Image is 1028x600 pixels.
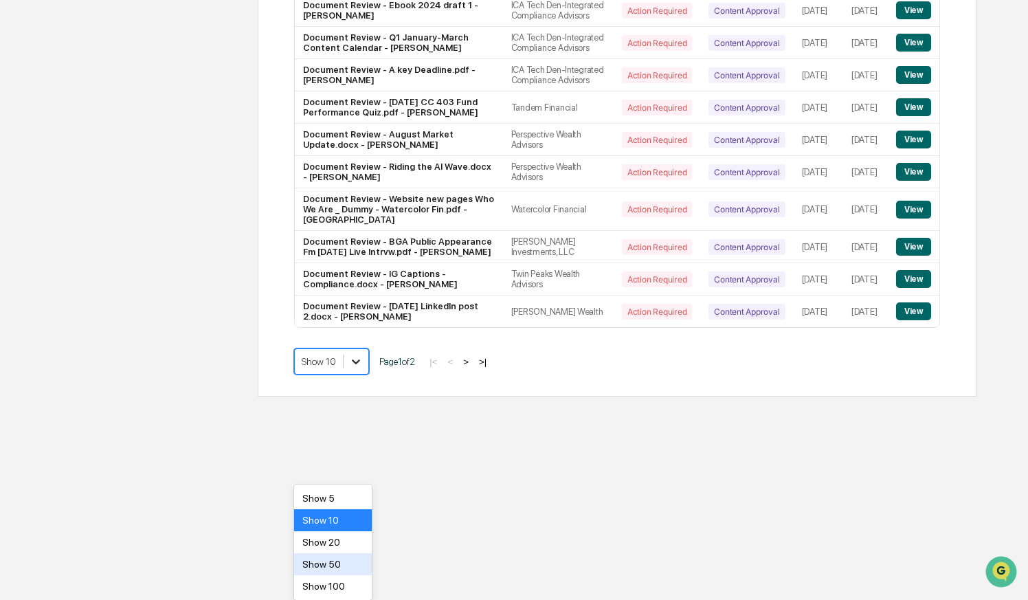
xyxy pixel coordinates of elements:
[896,201,931,219] button: View
[443,356,457,368] button: <
[8,194,92,219] a: 🔎Data Lookup
[896,1,931,19] button: View
[622,271,692,287] div: Action Required
[843,263,888,296] td: [DATE]
[794,296,843,327] td: [DATE]
[708,201,785,217] div: Content Approval
[294,509,372,531] div: Show 10
[475,356,491,368] button: >|
[794,59,843,91] td: [DATE]
[843,296,888,327] td: [DATE]
[295,91,502,124] td: Document Review - [DATE] CC 403 Fund Performance Quiz.pdf - [PERSON_NAME]
[843,59,888,91] td: [DATE]
[503,156,614,188] td: Perspective Wealth Advisors
[896,238,931,256] button: View
[794,231,843,263] td: [DATE]
[113,173,170,187] span: Attestations
[708,3,785,19] div: Content Approval
[622,132,692,148] div: Action Required
[794,124,843,156] td: [DATE]
[622,239,692,255] div: Action Required
[896,270,931,288] button: View
[295,124,502,156] td: Document Review - August Market Update.docx - [PERSON_NAME]
[459,356,473,368] button: >
[843,124,888,156] td: [DATE]
[503,263,614,296] td: Twin Peaks Wealth Advisors
[294,553,372,575] div: Show 50
[794,263,843,296] td: [DATE]
[843,91,888,124] td: [DATE]
[27,173,89,187] span: Preclearance
[47,105,225,119] div: Start new chat
[843,188,888,231] td: [DATE]
[708,239,785,255] div: Content Approval
[137,233,166,243] span: Pylon
[14,201,25,212] div: 🔎
[8,168,94,192] a: 🖐️Preclearance
[843,156,888,188] td: [DATE]
[794,188,843,231] td: [DATE]
[14,29,250,51] p: How can we help?
[294,487,372,509] div: Show 5
[97,232,166,243] a: Powered byPylon
[708,304,785,320] div: Content Approval
[295,296,502,327] td: Document Review - [DATE] LinkedIn post 2.docx - [PERSON_NAME]
[622,3,692,19] div: Action Required
[27,199,87,213] span: Data Lookup
[843,231,888,263] td: [DATE]
[622,304,692,320] div: Action Required
[896,66,931,84] button: View
[843,27,888,59] td: [DATE]
[294,575,372,597] div: Show 100
[295,231,502,263] td: Document Review - BGA Public Appearance Fm [DATE] Live Intrvw.pdf - [PERSON_NAME]
[708,132,785,148] div: Content Approval
[896,302,931,320] button: View
[100,175,111,186] div: 🗄️
[622,164,692,180] div: Action Required
[794,91,843,124] td: [DATE]
[708,100,785,115] div: Content Approval
[503,231,614,263] td: [PERSON_NAME] Investments, LLC
[503,27,614,59] td: ICA Tech Den-Integrated Compliance Advisors
[94,168,176,192] a: 🗄️Attestations
[794,27,843,59] td: [DATE]
[295,263,502,296] td: Document Review - IG Captions - Compliance.docx - [PERSON_NAME]
[708,271,785,287] div: Content Approval
[622,35,692,51] div: Action Required
[622,67,692,83] div: Action Required
[503,59,614,91] td: ICA Tech Den-Integrated Compliance Advisors
[708,67,785,83] div: Content Approval
[896,163,931,181] button: View
[503,124,614,156] td: Perspective Wealth Advisors
[794,156,843,188] td: [DATE]
[234,109,250,126] button: Start new chat
[896,131,931,148] button: View
[295,27,502,59] td: Document Review - Q1 January-March Content Calendar - [PERSON_NAME]
[295,188,502,231] td: Document Review - Website new pages Who We Are _ Dummy - Watercolor Fin.pdf - [GEOGRAPHIC_DATA]
[622,201,692,217] div: Action Required
[295,59,502,91] td: Document Review - A key Deadline.pdf - [PERSON_NAME]
[47,119,174,130] div: We're available if you need us!
[425,356,441,368] button: |<
[896,98,931,116] button: View
[896,34,931,52] button: View
[622,100,692,115] div: Action Required
[379,356,415,367] span: Page 1 of 2
[708,164,785,180] div: Content Approval
[14,175,25,186] div: 🖐️
[294,531,372,553] div: Show 20
[984,555,1021,592] iframe: Open customer support
[503,188,614,231] td: Watercolor Financial
[503,296,614,327] td: [PERSON_NAME] Wealth
[708,35,785,51] div: Content Approval
[295,156,502,188] td: Document Review - Riding the AI Wave.docx - [PERSON_NAME]
[503,91,614,124] td: Tandem Financial
[14,105,38,130] img: 1746055101610-c473b297-6a78-478c-a979-82029cc54cd1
